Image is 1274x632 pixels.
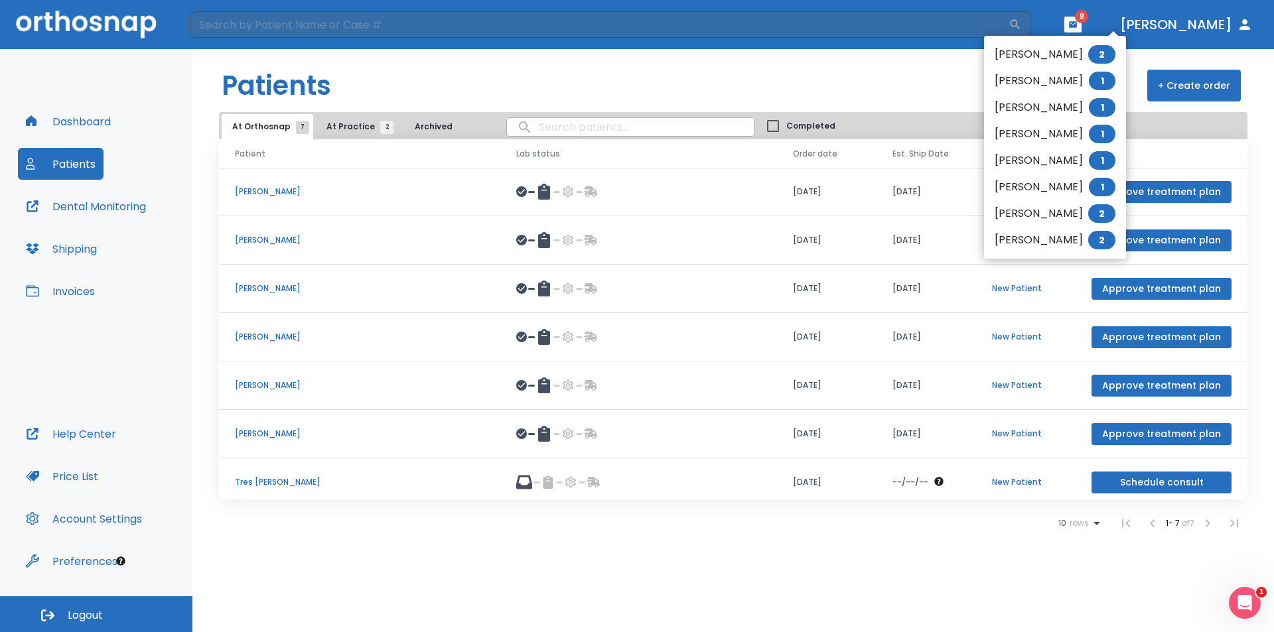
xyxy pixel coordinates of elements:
[1088,231,1115,249] span: 2
[984,94,1126,121] li: [PERSON_NAME]
[984,227,1126,253] li: [PERSON_NAME]
[984,174,1126,200] li: [PERSON_NAME]
[1089,178,1115,196] span: 1
[1256,587,1267,598] span: 1
[1229,587,1261,619] iframe: Intercom live chat
[984,200,1126,227] li: [PERSON_NAME]
[1089,98,1115,117] span: 1
[1089,151,1115,170] span: 1
[984,41,1126,68] li: [PERSON_NAME]
[1089,125,1115,143] span: 1
[984,68,1126,94] li: [PERSON_NAME]
[984,147,1126,174] li: [PERSON_NAME]
[1088,204,1115,223] span: 2
[984,121,1126,147] li: [PERSON_NAME]
[1088,45,1115,64] span: 2
[1089,72,1115,90] span: 1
